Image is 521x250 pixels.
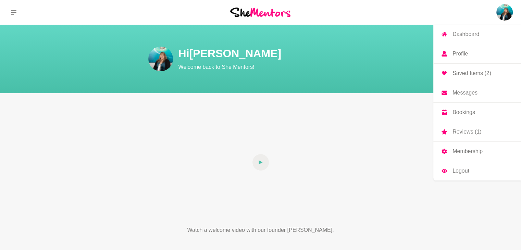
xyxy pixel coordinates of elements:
p: Welcome back to She Mentors! [178,63,425,71]
a: Emily FoggDashboardProfileSaved Items (2)MessagesBookingsReviews (1)MembershipLogout [496,4,513,21]
a: Bookings [433,103,521,122]
p: Profile [452,51,468,57]
a: Messages [433,83,521,102]
img: Emily Fogg [148,47,173,71]
a: Saved Items (2) [433,64,521,83]
p: Dashboard [452,32,479,37]
p: Messages [452,90,477,96]
p: Bookings [452,110,475,115]
img: Emily Fogg [496,4,513,21]
h1: Hi [PERSON_NAME] [178,47,425,60]
p: Membership [452,149,483,154]
a: Profile [433,44,521,63]
p: Logout [452,168,469,174]
a: Dashboard [433,25,521,44]
p: Saved Items (2) [452,71,491,76]
p: Watch a welcome video with our founder [PERSON_NAME]. [162,226,359,234]
p: Reviews (1) [452,129,481,135]
a: Reviews (1) [433,122,521,141]
img: She Mentors Logo [230,8,290,17]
